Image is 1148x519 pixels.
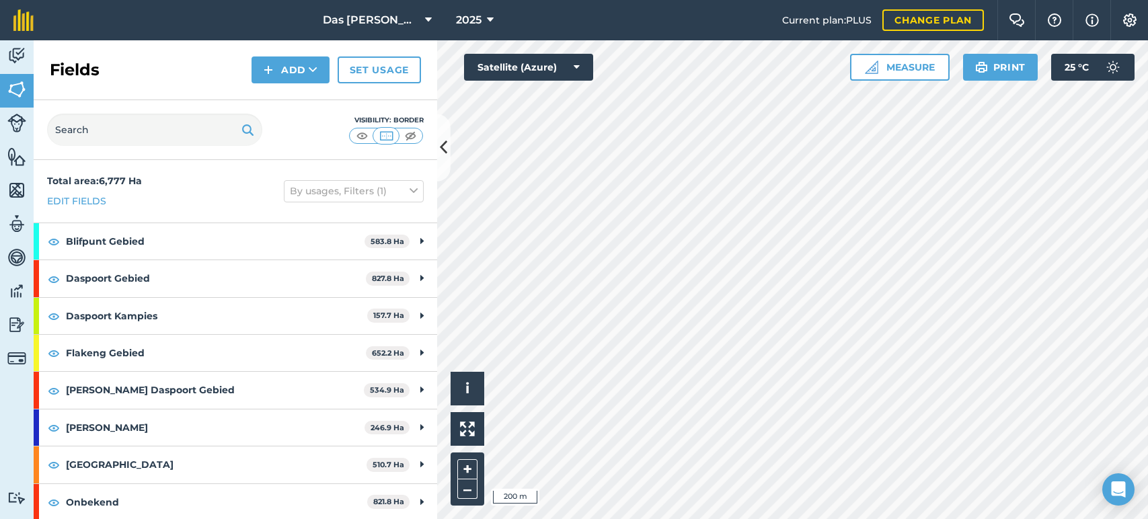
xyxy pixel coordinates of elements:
img: Four arrows, one pointing top left, one top right, one bottom right and the last bottom left [460,422,475,436]
img: svg+xml;base64,PD94bWwgdmVyc2lvbj0iMS4wIiBlbmNvZGluZz0idXRmLTgiPz4KPCEtLSBHZW5lcmF0b3I6IEFkb2JlIE... [7,46,26,66]
img: svg+xml;base64,PD94bWwgdmVyc2lvbj0iMS4wIiBlbmNvZGluZz0idXRmLTgiPz4KPCEtLSBHZW5lcmF0b3I6IEFkb2JlIE... [7,491,26,504]
div: Blifpunt Gebied583.8 Ha [34,223,437,259]
a: Change plan [882,9,984,31]
img: svg+xml;base64,PHN2ZyB4bWxucz0iaHR0cDovL3d3dy53My5vcmcvMjAwMC9zdmciIHdpZHRoPSIxOCIgaGVpZ2h0PSIyNC... [48,383,60,399]
img: fieldmargin Logo [13,9,34,31]
img: svg+xml;base64,PHN2ZyB4bWxucz0iaHR0cDovL3d3dy53My5vcmcvMjAwMC9zdmciIHdpZHRoPSI1MCIgaGVpZ2h0PSI0MC... [378,129,395,143]
strong: Total area : 6,777 Ha [47,175,142,187]
div: Visibility: Border [348,115,424,126]
img: svg+xml;base64,PHN2ZyB4bWxucz0iaHR0cDovL3d3dy53My5vcmcvMjAwMC9zdmciIHdpZHRoPSIxOCIgaGVpZ2h0PSIyNC... [48,456,60,473]
span: Current plan : PLUS [782,13,872,28]
img: svg+xml;base64,PD94bWwgdmVyc2lvbj0iMS4wIiBlbmNvZGluZz0idXRmLTgiPz4KPCEtLSBHZW5lcmF0b3I6IEFkb2JlIE... [7,315,26,335]
strong: Daspoort Kampies [66,298,367,334]
img: Two speech bubbles overlapping with the left bubble in the forefront [1009,13,1025,27]
img: svg+xml;base64,PHN2ZyB4bWxucz0iaHR0cDovL3d3dy53My5vcmcvMjAwMC9zdmciIHdpZHRoPSIxOSIgaGVpZ2h0PSIyNC... [975,59,988,75]
div: Open Intercom Messenger [1102,473,1135,506]
img: svg+xml;base64,PHN2ZyB4bWxucz0iaHR0cDovL3d3dy53My5vcmcvMjAwMC9zdmciIHdpZHRoPSI1NiIgaGVpZ2h0PSI2MC... [7,180,26,200]
img: svg+xml;base64,PD94bWwgdmVyc2lvbj0iMS4wIiBlbmNvZGluZz0idXRmLTgiPz4KPCEtLSBHZW5lcmF0b3I6IEFkb2JlIE... [7,281,26,301]
img: svg+xml;base64,PHN2ZyB4bWxucz0iaHR0cDovL3d3dy53My5vcmcvMjAwMC9zdmciIHdpZHRoPSIxOCIgaGVpZ2h0PSIyNC... [48,494,60,510]
img: Ruler icon [865,61,878,74]
button: – [457,479,477,499]
strong: Flakeng Gebied [66,335,366,371]
img: svg+xml;base64,PHN2ZyB4bWxucz0iaHR0cDovL3d3dy53My5vcmcvMjAwMC9zdmciIHdpZHRoPSIxOSIgaGVpZ2h0PSIyNC... [241,122,254,138]
strong: 246.9 Ha [371,423,404,432]
img: svg+xml;base64,PD94bWwgdmVyc2lvbj0iMS4wIiBlbmNvZGluZz0idXRmLTgiPz4KPCEtLSBHZW5lcmF0b3I6IEFkb2JlIE... [7,114,26,132]
img: svg+xml;base64,PHN2ZyB4bWxucz0iaHR0cDovL3d3dy53My5vcmcvMjAwMC9zdmciIHdpZHRoPSIxOCIgaGVpZ2h0PSIyNC... [48,420,60,436]
img: svg+xml;base64,PHN2ZyB4bWxucz0iaHR0cDovL3d3dy53My5vcmcvMjAwMC9zdmciIHdpZHRoPSI1NiIgaGVpZ2h0PSI2MC... [7,79,26,99]
a: Edit fields [47,194,106,208]
div: Daspoort Gebied827.8 Ha [34,260,437,296]
div: Daspoort Kampies157.7 Ha [34,298,437,334]
button: Print [963,54,1038,81]
span: i [465,380,469,397]
img: svg+xml;base64,PHN2ZyB4bWxucz0iaHR0cDovL3d3dy53My5vcmcvMjAwMC9zdmciIHdpZHRoPSI1NiIgaGVpZ2h0PSI2MC... [7,147,26,167]
a: Set usage [338,56,421,83]
button: Satellite (Azure) [464,54,593,81]
img: svg+xml;base64,PD94bWwgdmVyc2lvbj0iMS4wIiBlbmNvZGluZz0idXRmLTgiPz4KPCEtLSBHZW5lcmF0b3I6IEFkb2JlIE... [7,349,26,368]
strong: 157.7 Ha [373,311,404,320]
button: 25 °C [1051,54,1135,81]
button: Add [252,56,330,83]
span: 2025 [456,12,482,28]
strong: 652.2 Ha [372,348,404,358]
input: Search [47,114,262,146]
strong: Daspoort Gebied [66,260,366,296]
img: svg+xml;base64,PD94bWwgdmVyc2lvbj0iMS4wIiBlbmNvZGluZz0idXRmLTgiPz4KPCEtLSBHZW5lcmF0b3I6IEFkb2JlIE... [1100,54,1126,81]
div: Flakeng Gebied652.2 Ha [34,335,437,371]
button: + [457,459,477,479]
img: svg+xml;base64,PHN2ZyB4bWxucz0iaHR0cDovL3d3dy53My5vcmcvMjAwMC9zdmciIHdpZHRoPSIxOCIgaGVpZ2h0PSIyNC... [48,271,60,287]
button: i [451,372,484,405]
img: svg+xml;base64,PHN2ZyB4bWxucz0iaHR0cDovL3d3dy53My5vcmcvMjAwMC9zdmciIHdpZHRoPSI1MCIgaGVpZ2h0PSI0MC... [402,129,419,143]
img: svg+xml;base64,PHN2ZyB4bWxucz0iaHR0cDovL3d3dy53My5vcmcvMjAwMC9zdmciIHdpZHRoPSIxOCIgaGVpZ2h0PSIyNC... [48,308,60,324]
img: svg+xml;base64,PHN2ZyB4bWxucz0iaHR0cDovL3d3dy53My5vcmcvMjAwMC9zdmciIHdpZHRoPSIxNyIgaGVpZ2h0PSIxNy... [1085,12,1099,28]
strong: 583.8 Ha [371,237,404,246]
strong: Blifpunt Gebied [66,223,365,259]
img: svg+xml;base64,PHN2ZyB4bWxucz0iaHR0cDovL3d3dy53My5vcmcvMjAwMC9zdmciIHdpZHRoPSI1MCIgaGVpZ2h0PSI0MC... [354,129,371,143]
img: A cog icon [1122,13,1138,27]
img: svg+xml;base64,PHN2ZyB4bWxucz0iaHR0cDovL3d3dy53My5vcmcvMjAwMC9zdmciIHdpZHRoPSIxOCIgaGVpZ2h0PSIyNC... [48,233,60,249]
img: svg+xml;base64,PHN2ZyB4bWxucz0iaHR0cDovL3d3dy53My5vcmcvMjAwMC9zdmciIHdpZHRoPSIxNCIgaGVpZ2h0PSIyNC... [264,62,273,78]
button: Measure [850,54,950,81]
img: svg+xml;base64,PD94bWwgdmVyc2lvbj0iMS4wIiBlbmNvZGluZz0idXRmLTgiPz4KPCEtLSBHZW5lcmF0b3I6IEFkb2JlIE... [7,247,26,268]
strong: 534.9 Ha [370,385,404,395]
img: svg+xml;base64,PHN2ZyB4bWxucz0iaHR0cDovL3d3dy53My5vcmcvMjAwMC9zdmciIHdpZHRoPSIxOCIgaGVpZ2h0PSIyNC... [48,345,60,361]
div: [PERSON_NAME] Daspoort Gebied534.9 Ha [34,372,437,408]
strong: [PERSON_NAME] Daspoort Gebied [66,372,364,408]
h2: Fields [50,59,100,81]
span: 25 ° C [1065,54,1089,81]
img: svg+xml;base64,PD94bWwgdmVyc2lvbj0iMS4wIiBlbmNvZGluZz0idXRmLTgiPz4KPCEtLSBHZW5lcmF0b3I6IEFkb2JlIE... [7,214,26,234]
strong: 821.8 Ha [373,497,404,506]
button: By usages, Filters (1) [284,180,424,202]
div: [GEOGRAPHIC_DATA]510.7 Ha [34,446,437,483]
div: [PERSON_NAME]246.9 Ha [34,409,437,446]
strong: 510.7 Ha [373,460,404,469]
strong: 827.8 Ha [372,274,404,283]
img: A question mark icon [1046,13,1063,27]
span: Das [PERSON_NAME] [323,12,420,28]
strong: [PERSON_NAME] [66,409,365,446]
strong: [GEOGRAPHIC_DATA] [66,446,367,483]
